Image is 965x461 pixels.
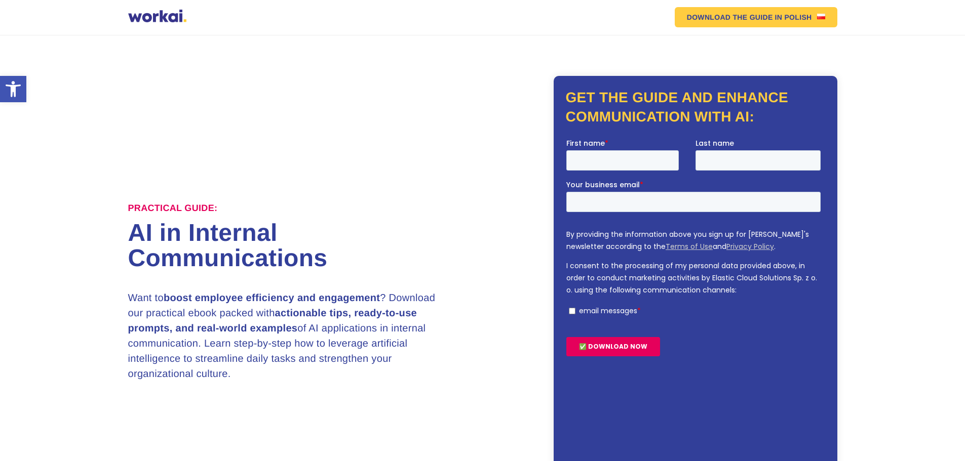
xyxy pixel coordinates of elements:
strong: actionable tips, ready-to-use prompts, and real-world examples [128,308,417,334]
a: DOWNLOAD THE GUIDEIN POLISHUS flag [675,7,837,27]
h1: AI in Internal Communications [128,221,483,271]
em: DOWNLOAD THE GUIDE [687,14,773,21]
strong: boost employee efficiency and engagement [164,292,380,304]
h2: Get the guide and enhance communication with AI: [566,88,825,127]
h3: Want to ? Download our practical ebook packed with of AI applications in internal communication. ... [128,290,447,382]
img: US flag [817,14,825,19]
label: Practical Guide: [128,203,218,214]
